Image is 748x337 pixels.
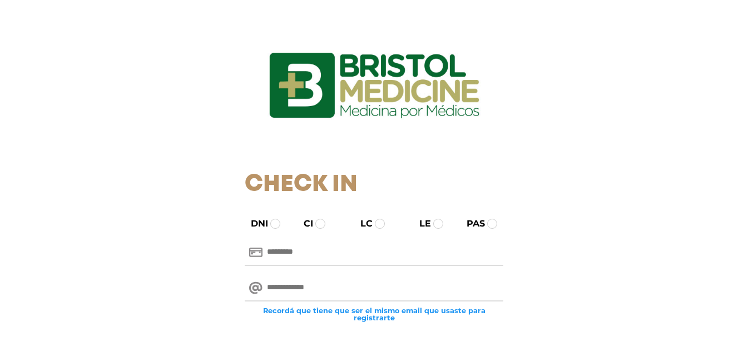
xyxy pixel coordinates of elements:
[245,307,503,321] small: Recordá que tiene que ser el mismo email que usaste para registrarte
[241,217,268,230] label: DNI
[294,217,313,230] label: CI
[409,217,431,230] label: LE
[457,217,485,230] label: PAS
[350,217,373,230] label: LC
[224,13,524,158] img: logo_ingresarbristol.jpg
[245,171,503,199] h1: Check In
